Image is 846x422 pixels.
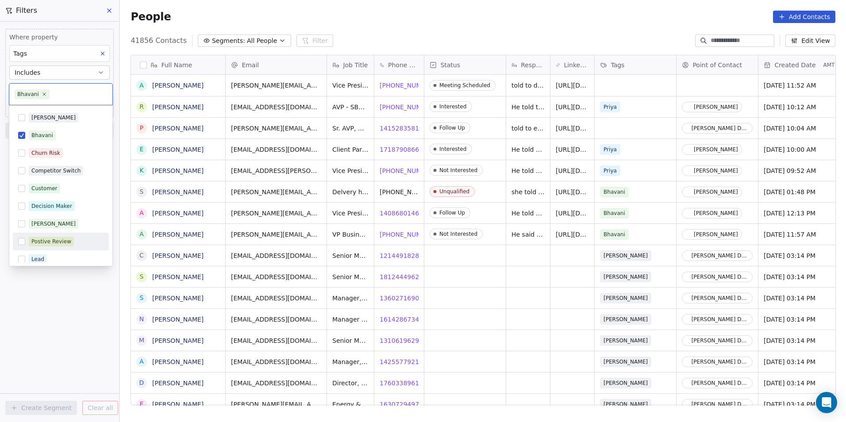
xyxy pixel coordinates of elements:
div: Bhavani [31,131,53,139]
div: [PERSON_NAME] [31,220,76,228]
div: [PERSON_NAME] [31,114,76,122]
div: Postive Review [31,238,71,246]
div: Decision Maker [31,202,72,210]
div: Bhavani [17,90,39,98]
div: Customer [31,184,58,192]
div: Churn Risk [31,149,60,157]
div: Competitor Switch [31,167,81,175]
div: Lead [31,255,44,263]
